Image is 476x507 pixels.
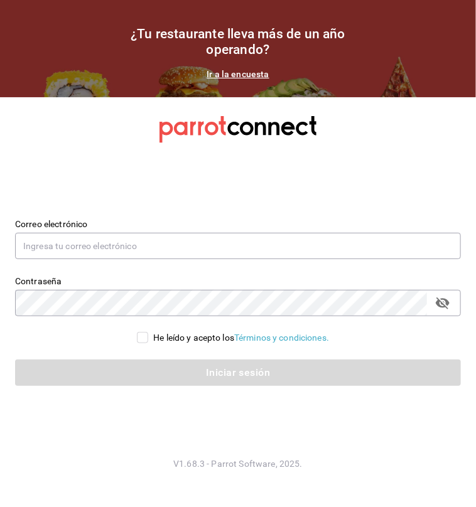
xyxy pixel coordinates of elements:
[15,457,461,470] p: V1.68.3 - Parrot Software, 2025.
[112,26,364,58] h1: ¿Tu restaurante lleva más de un año operando?
[153,331,329,344] div: He leído y acepto los
[234,333,329,343] a: Términos y condiciones.
[15,277,461,286] label: Contraseña
[207,69,269,79] a: Ir a la encuesta
[432,292,453,314] button: passwordField
[15,233,461,259] input: Ingresa tu correo electrónico
[15,220,461,228] label: Correo electrónico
